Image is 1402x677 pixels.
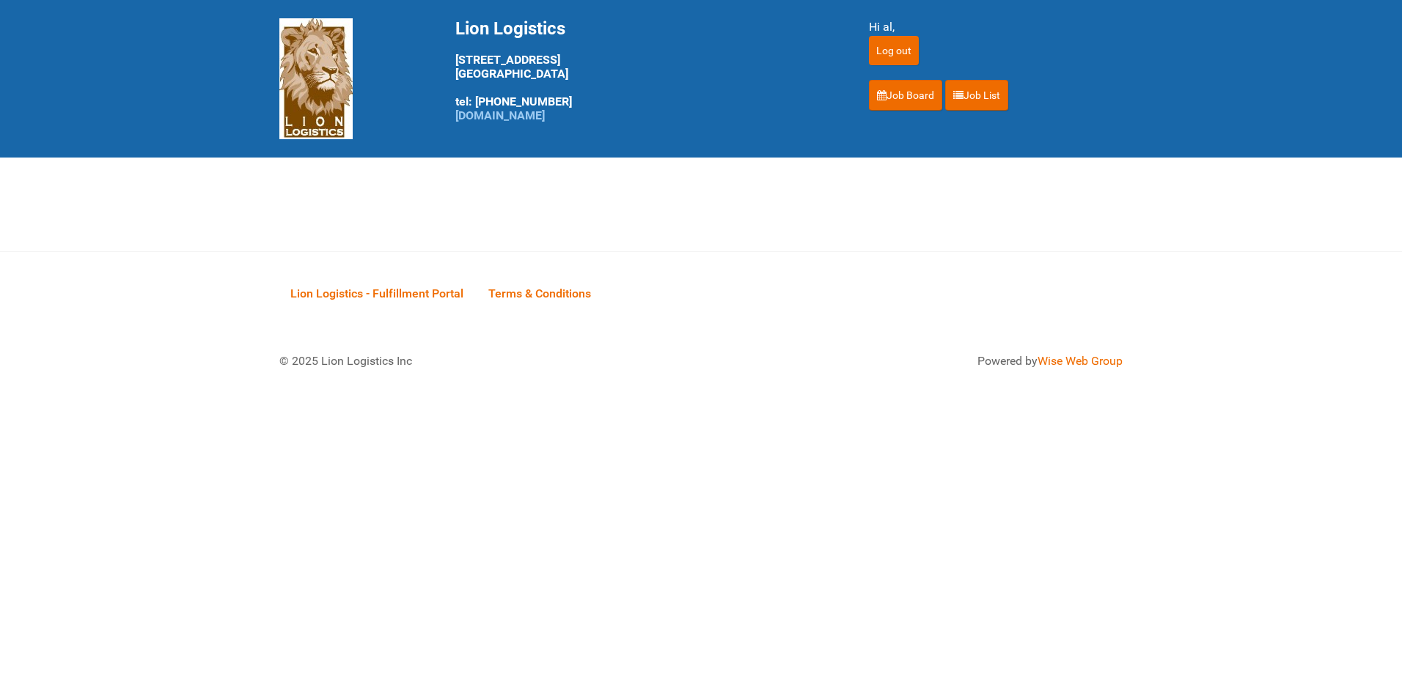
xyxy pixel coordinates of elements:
a: Lion Logistics - Fulfillment Portal [279,270,474,316]
div: © 2025 Lion Logistics Inc [268,341,694,381]
span: Terms & Conditions [488,286,591,300]
div: [STREET_ADDRESS] [GEOGRAPHIC_DATA] tel: [PHONE_NUMBER] [455,18,832,122]
span: Lion Logistics - Fulfillment Portal [290,286,463,300]
img: Lion Logistics [279,18,353,139]
a: Lion Logistics [279,71,353,85]
a: Terms & Conditions [477,270,602,316]
input: Log out [869,36,919,65]
a: Wise Web Group [1038,354,1123,368]
div: Hi al, [869,18,1123,36]
a: Job List [945,80,1008,111]
a: [DOMAIN_NAME] [455,108,545,122]
span: Lion Logistics [455,18,565,39]
a: Job Board [869,80,942,111]
div: Powered by [719,352,1123,370]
